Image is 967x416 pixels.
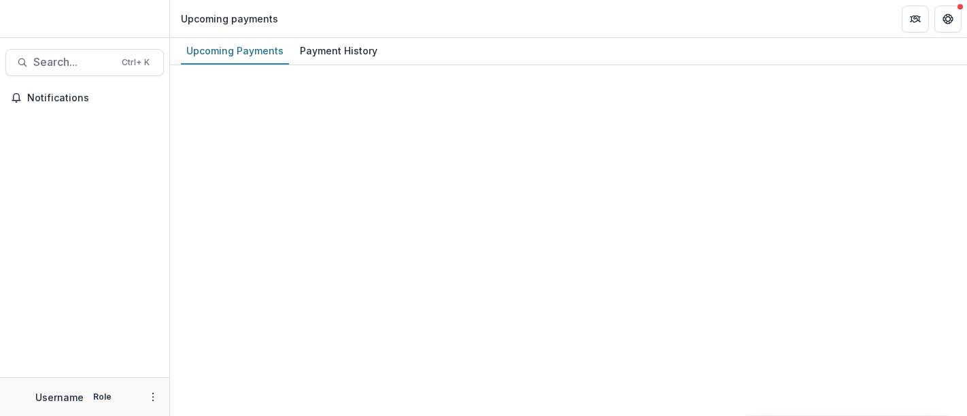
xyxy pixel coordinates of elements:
[35,390,84,404] p: Username
[181,12,278,26] div: Upcoming payments
[175,9,284,29] nav: breadcrumb
[5,87,164,109] button: Notifications
[5,49,164,76] button: Search...
[145,389,161,405] button: More
[89,391,116,403] p: Role
[33,56,114,69] span: Search...
[934,5,962,33] button: Get Help
[119,55,152,70] div: Ctrl + K
[181,38,289,65] a: Upcoming Payments
[181,41,289,60] div: Upcoming Payments
[902,5,929,33] button: Partners
[294,41,383,60] div: Payment History
[27,92,158,104] span: Notifications
[294,38,383,65] a: Payment History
